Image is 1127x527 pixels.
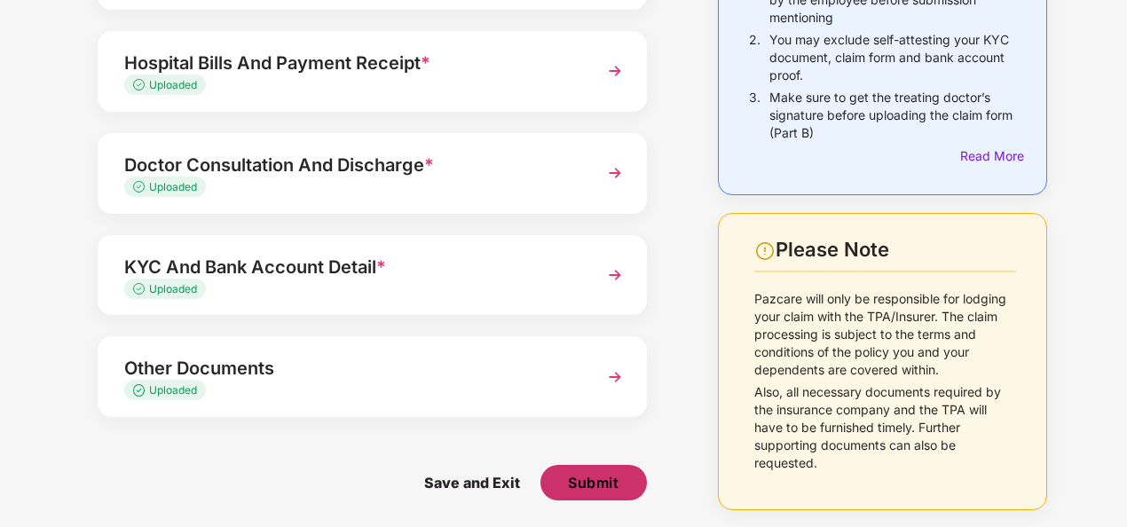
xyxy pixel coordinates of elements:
[754,383,1016,472] p: Also, all necessary documents required by the insurance company and the TPA will have to be furni...
[769,89,1016,142] p: Make sure to get the treating doctor’s signature before uploading the claim form (Part B)
[599,55,631,87] img: svg+xml;base64,PHN2ZyBpZD0iTmV4dCIgeG1sbnM9Imh0dHA6Ly93d3cudzMub3JnLzIwMDAvc3ZnIiB3aWR0aD0iMzYiIG...
[133,79,149,90] img: svg+xml;base64,PHN2ZyB4bWxucz0iaHR0cDovL3d3dy53My5vcmcvMjAwMC9zdmciIHdpZHRoPSIxMy4zMzMiIGhlaWdodD...
[124,253,579,281] div: KYC And Bank Account Detail
[133,283,149,295] img: svg+xml;base64,PHN2ZyB4bWxucz0iaHR0cDovL3d3dy53My5vcmcvMjAwMC9zdmciIHdpZHRoPSIxMy4zMzMiIGhlaWdodD...
[960,146,1016,166] div: Read More
[406,465,538,500] span: Save and Exit
[149,282,197,295] span: Uploaded
[599,361,631,393] img: svg+xml;base64,PHN2ZyBpZD0iTmV4dCIgeG1sbnM9Imh0dHA6Ly93d3cudzMub3JnLzIwMDAvc3ZnIiB3aWR0aD0iMzYiIG...
[149,78,197,91] span: Uploaded
[540,465,647,500] button: Submit
[124,151,579,179] div: Doctor Consultation And Discharge
[124,354,579,382] div: Other Documents
[133,384,149,396] img: svg+xml;base64,PHN2ZyB4bWxucz0iaHR0cDovL3d3dy53My5vcmcvMjAwMC9zdmciIHdpZHRoPSIxMy4zMzMiIGhlaWdodD...
[754,240,776,262] img: svg+xml;base64,PHN2ZyBpZD0iV2FybmluZ18tXzI0eDI0IiBkYXRhLW5hbWU9Ildhcm5pbmcgLSAyNHgyNCIgeG1sbnM9Im...
[133,181,149,193] img: svg+xml;base64,PHN2ZyB4bWxucz0iaHR0cDovL3d3dy53My5vcmcvMjAwMC9zdmciIHdpZHRoPSIxMy4zMzMiIGhlaWdodD...
[754,290,1016,379] p: Pazcare will only be responsible for lodging your claim with the TPA/Insurer. The claim processin...
[776,238,1016,262] div: Please Note
[149,180,197,193] span: Uploaded
[749,31,761,84] p: 2.
[599,259,631,291] img: svg+xml;base64,PHN2ZyBpZD0iTmV4dCIgeG1sbnM9Imh0dHA6Ly93d3cudzMub3JnLzIwMDAvc3ZnIiB3aWR0aD0iMzYiIG...
[149,383,197,397] span: Uploaded
[568,473,619,492] span: Submit
[599,157,631,189] img: svg+xml;base64,PHN2ZyBpZD0iTmV4dCIgeG1sbnM9Imh0dHA6Ly93d3cudzMub3JnLzIwMDAvc3ZnIiB3aWR0aD0iMzYiIG...
[749,89,761,142] p: 3.
[124,49,579,77] div: Hospital Bills And Payment Receipt
[769,31,1016,84] p: You may exclude self-attesting your KYC document, claim form and bank account proof.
